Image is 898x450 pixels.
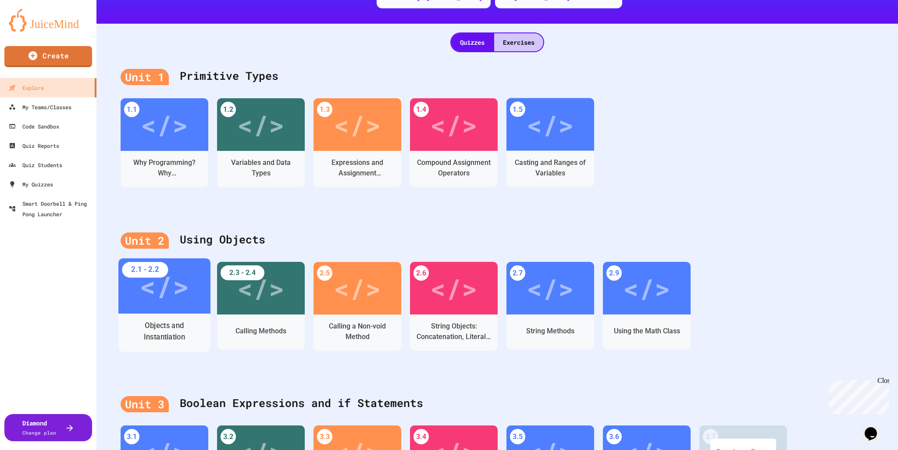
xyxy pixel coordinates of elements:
[121,232,169,249] div: Unit 2
[451,33,493,51] div: Quizzes
[413,429,429,444] div: 3.4
[494,33,543,51] div: Exercises
[22,429,56,436] span: Change plan
[606,265,622,281] div: 2.9
[22,418,56,437] div: Diamond
[9,121,59,132] div: Code Sandbox
[430,105,478,144] div: </>
[121,69,169,86] div: Unit 1
[4,46,92,67] a: Create
[121,222,874,257] div: Using Objects
[141,105,188,144] div: </>
[430,268,478,308] div: </>
[527,105,574,144] div: </>
[510,102,525,117] div: 1.5
[825,377,889,414] iframe: chat widget
[221,102,236,117] div: 1.2
[9,179,53,189] div: My Quizzes
[125,321,204,343] div: Objects and Instantiation
[124,102,139,117] div: 1.1
[614,326,680,336] div: Using the Math Class
[861,415,889,441] iframe: chat widget
[9,198,93,219] div: Smart Doorbell & Ping Pong Launcher
[9,140,59,151] div: Quiz Reports
[9,9,88,32] img: logo-orange.svg
[526,326,574,336] div: String Methods
[317,102,332,117] div: 1.3
[235,326,286,336] div: Calling Methods
[317,429,332,444] div: 3.3
[124,429,139,444] div: 3.1
[237,268,285,308] div: </>
[224,157,298,179] div: Variables and Data Types
[122,262,168,278] div: 2.1 - 2.2
[417,321,491,342] div: String Objects: Concatenation, Literals, and More
[334,105,381,144] div: </>
[606,429,622,444] div: 3.6
[334,268,381,308] div: </>
[121,386,874,421] div: Boolean Expressions and if Statements
[4,4,61,56] div: Chat with us now!Close
[127,157,202,179] div: Why Programming? Why [GEOGRAPHIC_DATA]?
[9,82,44,93] div: Explore
[221,265,264,280] div: 2.3 - 2.4
[139,265,189,307] div: </>
[237,105,285,144] div: </>
[121,59,874,94] div: Primitive Types
[4,414,92,441] button: DiamondChange plan
[320,157,395,179] div: Expressions and Assignment Statements
[317,265,332,281] div: 2.5
[417,157,491,179] div: Compound Assignment Operators
[413,102,429,117] div: 1.4
[320,321,395,342] div: Calling a Non-void Method
[510,429,525,444] div: 3.5
[623,268,670,308] div: </>
[9,160,62,170] div: Quiz Students
[121,396,169,413] div: Unit 3
[413,265,429,281] div: 2.6
[703,429,718,444] div: 3.7
[527,268,574,308] div: </>
[510,265,525,281] div: 2.7
[513,157,588,179] div: Casting and Ranges of Variables
[221,429,236,444] div: 3.2
[9,102,71,112] div: My Teams/Classes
